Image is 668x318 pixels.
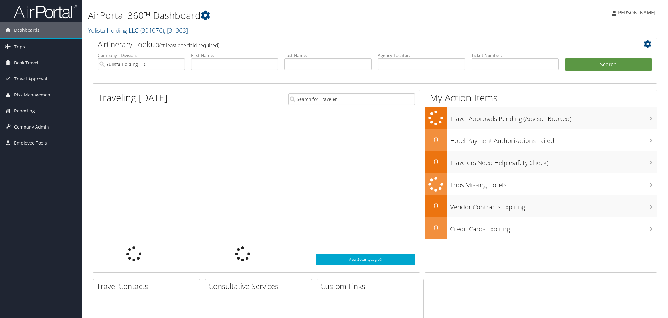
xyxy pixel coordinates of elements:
[98,91,168,104] h1: Traveling [DATE]
[616,9,655,16] span: [PERSON_NAME]
[450,200,657,211] h3: Vendor Contracts Expiring
[425,222,447,233] h2: 0
[378,52,465,58] label: Agency Locator:
[450,178,657,189] h3: Trips Missing Hotels
[450,133,657,145] h3: Hotel Payment Authorizations Failed
[425,107,657,129] a: Travel Approvals Pending (Advisor Booked)
[565,58,652,71] button: Search
[320,281,423,292] h2: Custom Links
[612,3,662,22] a: [PERSON_NAME]
[472,52,559,58] label: Ticket Number:
[316,254,415,265] a: View SecurityLogic®
[450,222,657,233] h3: Credit Cards Expiring
[14,71,47,87] span: Travel Approval
[14,135,47,151] span: Employee Tools
[14,4,77,19] img: airportal-logo.png
[208,281,312,292] h2: Consultative Services
[450,155,657,167] h3: Travelers Need Help (Safety Check)
[425,200,447,211] h2: 0
[14,22,40,38] span: Dashboards
[425,134,447,145] h2: 0
[425,217,657,239] a: 0Credit Cards Expiring
[98,39,605,50] h2: Airtinerary Lookup
[88,9,471,22] h1: AirPortal 360™ Dashboard
[159,42,219,49] span: (at least one field required)
[284,52,372,58] label: Last Name:
[425,156,447,167] h2: 0
[425,151,657,173] a: 0Travelers Need Help (Safety Check)
[88,26,188,35] a: Yulista Holding LLC
[164,26,188,35] span: , [ 31363 ]
[425,129,657,151] a: 0Hotel Payment Authorizations Failed
[14,39,25,55] span: Trips
[191,52,278,58] label: First Name:
[14,103,35,119] span: Reporting
[140,26,164,35] span: ( 301076 )
[98,52,185,58] label: Company - Division:
[97,281,200,292] h2: Travel Contacts
[14,55,38,71] span: Book Travel
[288,93,415,105] input: Search for Traveler
[14,119,49,135] span: Company Admin
[450,111,657,123] h3: Travel Approvals Pending (Advisor Booked)
[425,173,657,195] a: Trips Missing Hotels
[14,87,52,103] span: Risk Management
[425,195,657,217] a: 0Vendor Contracts Expiring
[425,91,657,104] h1: My Action Items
